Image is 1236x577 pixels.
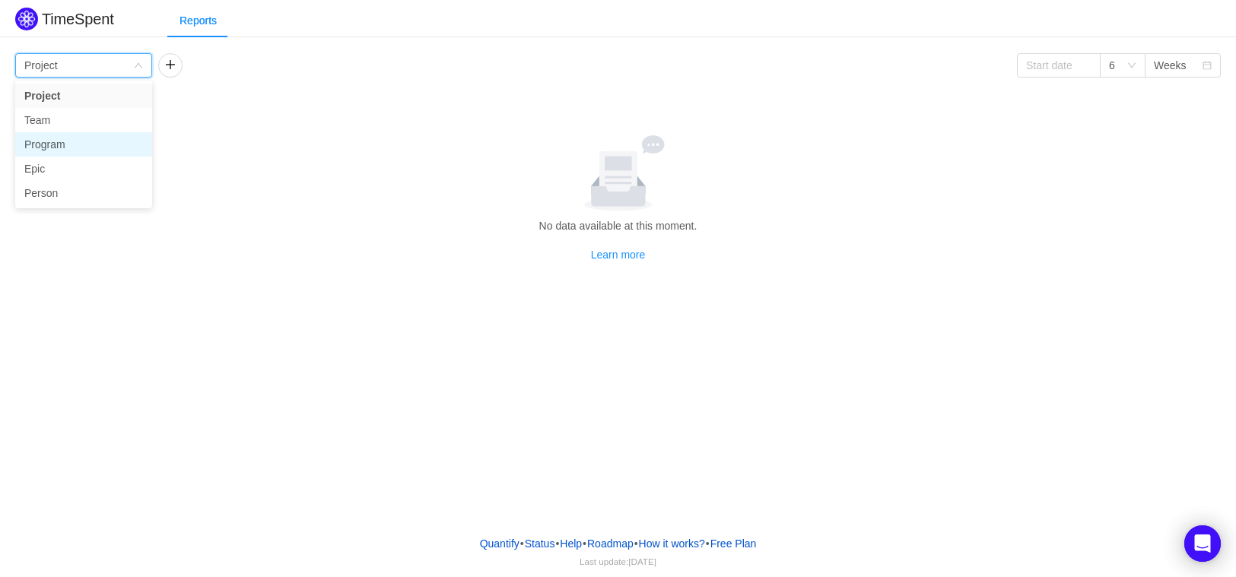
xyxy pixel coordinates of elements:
[638,532,706,555] button: How it works?
[1154,54,1187,77] div: Weeks
[1017,53,1101,78] input: Start date
[24,54,58,77] div: Project
[15,157,152,181] li: Epic
[634,537,638,550] span: •
[586,532,634,555] a: Roadmap
[158,53,183,78] button: icon: plus
[134,61,143,71] i: icon: down
[15,84,152,108] li: Project
[706,537,710,550] span: •
[167,4,229,38] div: Reports
[524,532,556,555] a: Status
[15,108,152,132] li: Team
[539,220,697,232] span: No data available at this moment.
[1127,61,1136,71] i: icon: down
[520,537,524,550] span: •
[42,11,114,27] h2: TimeSpent
[1184,525,1221,562] div: Open Intercom Messenger
[479,532,520,555] a: Quantify
[555,537,559,550] span: •
[710,532,758,555] button: Free Plan
[559,532,583,555] a: Help
[15,181,152,205] li: Person
[1203,61,1212,71] i: icon: calendar
[1109,54,1115,77] div: 6
[583,537,586,550] span: •
[580,556,656,566] span: Last update:
[591,249,646,261] a: Learn more
[15,8,38,30] img: Quantify logo
[628,556,656,566] span: [DATE]
[15,132,152,157] li: Program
